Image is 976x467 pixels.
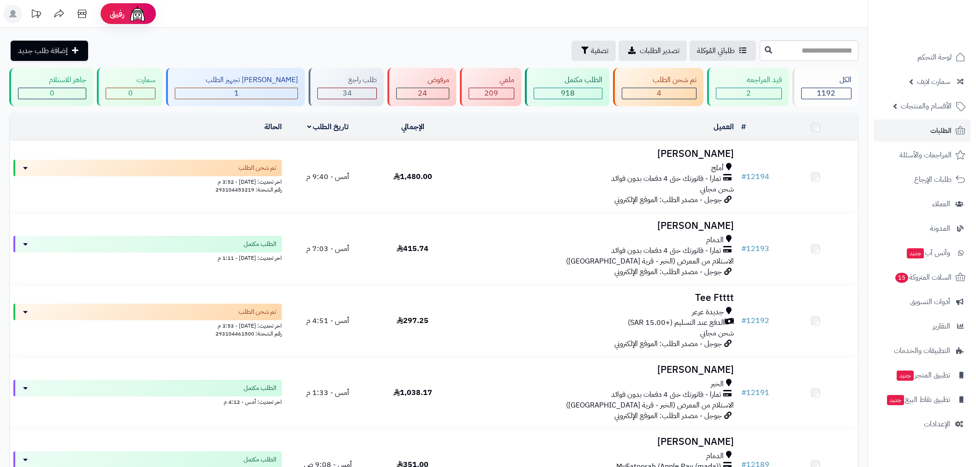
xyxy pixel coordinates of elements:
span: رقم الشحنة: 293104453219 [215,186,282,194]
span: أمس - 1:33 م [306,387,349,398]
span: تطبيق نقاط البيع [886,393,950,406]
a: إضافة طلب جديد [11,41,88,61]
span: 415.74 [397,243,428,254]
div: جاهز للاستلام [18,75,86,85]
a: مرفوض 24 [386,68,458,106]
span: جديد [887,395,904,405]
a: وآتس آبجديد [874,242,970,264]
span: 1 [234,88,239,99]
span: جوجل - مصدر الطلب: الموقع الإلكتروني [614,338,722,349]
span: جوجل - مصدر الطلب: الموقع الإلكتروني [614,410,722,421]
div: 34 [318,88,376,99]
div: قيد المراجعه [716,75,782,85]
span: 1192 [817,88,835,99]
a: المراجعات والأسئلة [874,144,970,166]
a: التقارير [874,315,970,337]
a: طلبات الإرجاع [874,168,970,191]
div: 1 [175,88,298,99]
span: وآتس آب [906,246,950,259]
button: تصفية [571,41,616,61]
span: الطلب مكتمل [244,239,276,249]
span: الاستلام من المعرض (الخبر - قرية [GEOGRAPHIC_DATA]) [566,400,734,411]
span: جوجل - مصدر الطلب: الموقع الإلكتروني [614,266,722,277]
div: طلب راجع [317,75,377,85]
a: العملاء [874,193,970,215]
div: اخر تحديث: [DATE] - 1:11 م [13,252,282,262]
span: السلات المتروكة [894,271,952,284]
a: #12192 [741,315,769,326]
span: تمارا - فاتورتك حتى 4 دفعات بدون فوائد [611,389,721,400]
a: المدونة [874,217,970,239]
span: الدفع عند التسليم (+15.00 SAR) [628,317,725,328]
h3: [PERSON_NAME] [459,221,734,231]
div: 0 [18,88,86,99]
span: الدمام [706,235,724,245]
a: لوحة التحكم [874,46,970,68]
span: # [741,315,746,326]
span: جوجل - مصدر الطلب: الموقع الإلكتروني [614,194,722,205]
span: تصدير الطلبات [640,45,679,56]
a: تطبيق المتجرجديد [874,364,970,386]
span: أمس - 4:51 م [306,315,349,326]
a: طلب راجع 34 [307,68,386,106]
span: 34 [343,88,352,99]
a: تصدير الطلبات [619,41,687,61]
span: 24 [418,88,427,99]
span: 0 [50,88,54,99]
span: الأقسام والمنتجات [901,100,952,113]
a: الإجمالي [401,121,424,132]
span: الإعدادات [924,418,950,431]
a: ملغي 209 [458,68,523,106]
span: 2 [746,88,751,99]
div: [PERSON_NAME] تجهيز الطلب [175,75,298,85]
div: 0 [106,88,155,99]
span: التطبيقات والخدمات [894,344,950,357]
h3: [PERSON_NAME] [459,365,734,375]
span: # [741,387,746,398]
img: ai-face.png [128,5,147,23]
div: سمارت [106,75,155,85]
span: المدونة [930,222,950,235]
div: الكل [801,75,851,85]
span: جديد [897,371,914,381]
span: طلباتي المُوكلة [697,45,735,56]
div: ملغي [469,75,514,85]
div: اخر تحديث: [DATE] - 3:52 م [13,176,282,186]
span: تم شحن الطلب [238,163,276,173]
span: رفيق [110,8,125,19]
span: تصفية [591,45,608,56]
a: تم شحن الطلب 4 [611,68,705,106]
span: أملج [711,163,724,174]
span: أمس - 7:03 م [306,243,349,254]
a: تطبيق نقاط البيعجديد [874,389,970,411]
a: قيد المراجعه 2 [705,68,791,106]
div: 209 [469,88,514,99]
span: لوحة التحكم [917,51,952,64]
a: #12193 [741,243,769,254]
span: جديدة عرعر [692,307,724,317]
span: 0 [128,88,133,99]
span: 1,038.17 [393,387,432,398]
span: الطلبات [930,124,952,137]
a: السلات المتروكة15 [874,266,970,288]
a: الطلبات [874,120,970,142]
a: [PERSON_NAME] تجهيز الطلب 1 [164,68,307,106]
span: المراجعات والأسئلة [899,149,952,162]
span: 4 [657,88,661,99]
span: طلبات الإرجاع [914,173,952,186]
a: أدوات التسويق [874,291,970,313]
span: الخبر [711,379,724,389]
img: logo-2.png [913,16,967,36]
a: # [741,121,746,132]
a: الإعدادات [874,413,970,435]
span: جديد [907,248,924,258]
a: تاريخ الطلب [307,121,349,132]
h3: Tee Ftttt [459,293,734,303]
div: تم شحن الطلب [622,75,696,85]
a: جاهز للاستلام 0 [7,68,95,106]
span: التقارير [933,320,950,333]
a: الحالة [264,121,282,132]
div: 24 [397,88,448,99]
span: تطبيق المتجر [896,369,950,382]
span: # [741,171,746,182]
